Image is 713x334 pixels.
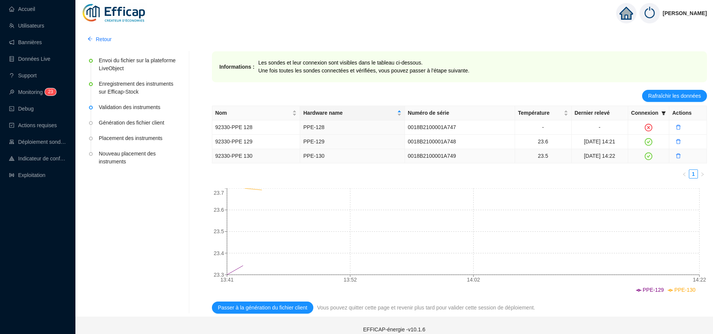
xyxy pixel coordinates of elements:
[518,138,568,146] div: 23.6
[631,109,658,117] span: Connexion
[575,123,625,131] div: -
[87,36,93,42] span: arrow-left
[9,106,34,112] a: codeDebug
[9,89,54,95] a: monitorMonitoring23
[645,152,652,160] span: check-circle
[661,111,666,115] span: filter
[212,135,301,149] td: 92330-PPE 129
[698,169,707,179] li: Page suivante
[215,109,291,117] span: Nom
[9,6,35,12] a: homeAccueil
[405,120,515,135] td: 0018B2100001A747
[317,305,535,311] span: Vous pouvez quitter cette page et revenir plus tard pour valider cette session de déploiement.
[9,56,51,62] a: databaseDonnées Live
[9,172,45,178] a: slidersExploitation
[212,149,301,163] td: 92330-PPE 130
[676,125,681,130] span: delete
[619,6,633,20] span: home
[258,60,423,66] span: Les sondes et leur connexion sont visibles dans le tableau ci-dessous.
[219,64,255,70] strong: Informations :
[99,134,178,142] div: Placement des instruments
[220,277,233,283] tspan: 13:41
[676,139,681,144] span: delete
[300,149,405,163] td: PPE-130
[213,190,224,196] tspan: 23.7
[51,89,53,94] span: 3
[18,122,57,128] span: Actions requises
[676,153,681,159] span: delete
[99,80,178,96] div: Enregistrement des instruments sur Efficap-Stock
[9,155,66,162] a: heat-mapIndicateur de confort
[680,169,689,179] li: Page précédente
[343,277,357,283] tspan: 13:52
[9,23,44,29] a: teamUtilisateurs
[300,135,405,149] td: PPE-129
[212,106,301,120] th: Nom
[663,1,707,25] span: [PERSON_NAME]
[99,150,178,168] div: Nouveau placement des instruments
[300,120,405,135] td: PPE-128
[572,106,628,120] th: Dernier relevé
[213,207,224,213] tspan: 23.6
[99,119,178,127] div: Génération des fichier client
[660,108,667,119] span: filter
[518,123,568,131] div: -
[515,106,572,120] th: Température
[9,39,42,45] a: notificationBannières
[689,170,698,178] a: 1
[212,302,313,314] button: Passer à la génération du fichier client
[645,138,652,146] span: check-circle
[9,72,37,78] a: questionSupport
[648,92,701,100] span: Rafraîchir les données
[99,103,178,111] div: Validation des instruments
[575,152,625,160] div: [DATE] 14:22
[405,106,515,120] th: Numéro de série
[675,287,696,293] span: PPE-130
[218,304,307,312] span: Passer à la génération du fichier client
[643,287,664,293] span: PPE-129
[680,169,689,179] button: left
[645,124,652,131] span: close-circle
[81,33,118,45] button: Retour
[213,228,224,234] tspan: 23.5
[99,57,178,72] div: Envoi du fichier sur la plateforme LiveObject
[212,120,301,135] td: 92330-PPE 128
[303,109,395,117] span: Hardware name
[300,106,405,120] th: Hardware name
[669,106,707,120] th: Actions
[700,172,705,177] span: right
[642,90,707,102] button: Rafraîchir les données
[45,88,56,95] sup: 23
[363,326,425,332] span: EFFICAP-énergie - v10.1.6
[213,250,224,256] tspan: 23.4
[48,89,51,94] span: 2
[96,35,112,43] span: Retour
[467,277,480,283] tspan: 14:02
[689,169,698,179] li: 1
[518,109,562,117] span: Température
[213,272,224,278] tspan: 23.3
[575,138,625,146] div: [DATE] 14:21
[682,172,687,177] span: left
[405,149,515,163] td: 0018B2100001A749
[405,135,515,149] td: 0018B2100001A748
[693,277,706,283] tspan: 14:22
[698,169,707,179] button: right
[258,68,469,74] span: Une fois toutes les sondes connectées et vérifiées, vous pouvez passer à l'étape suivante.
[639,3,660,23] img: power
[518,152,568,160] div: 23.5
[9,123,14,128] span: check-square
[9,139,66,145] a: clusterDéploiement sondes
